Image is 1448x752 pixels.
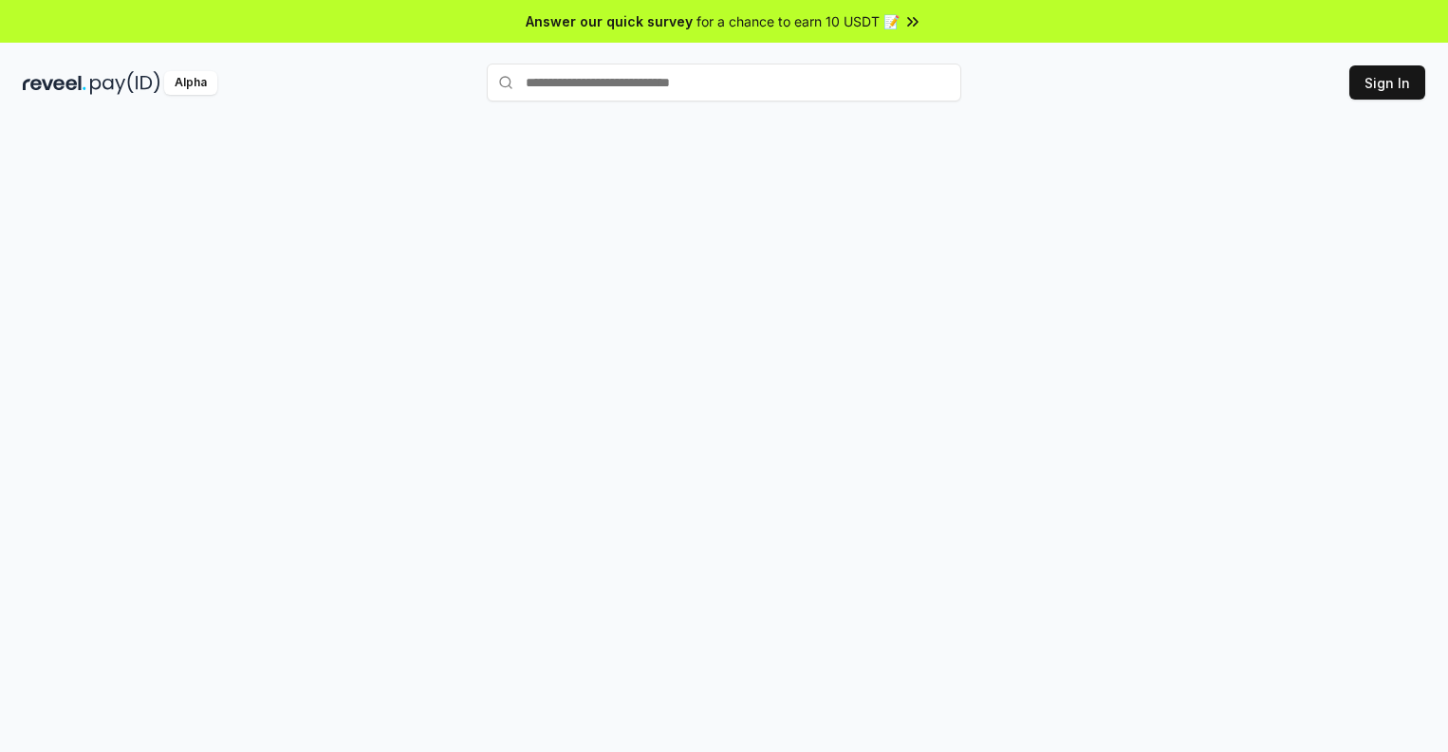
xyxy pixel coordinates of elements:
[90,71,160,95] img: pay_id
[164,71,217,95] div: Alpha
[526,11,693,31] span: Answer our quick survey
[23,71,86,95] img: reveel_dark
[696,11,900,31] span: for a chance to earn 10 USDT 📝
[1349,65,1425,100] button: Sign In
